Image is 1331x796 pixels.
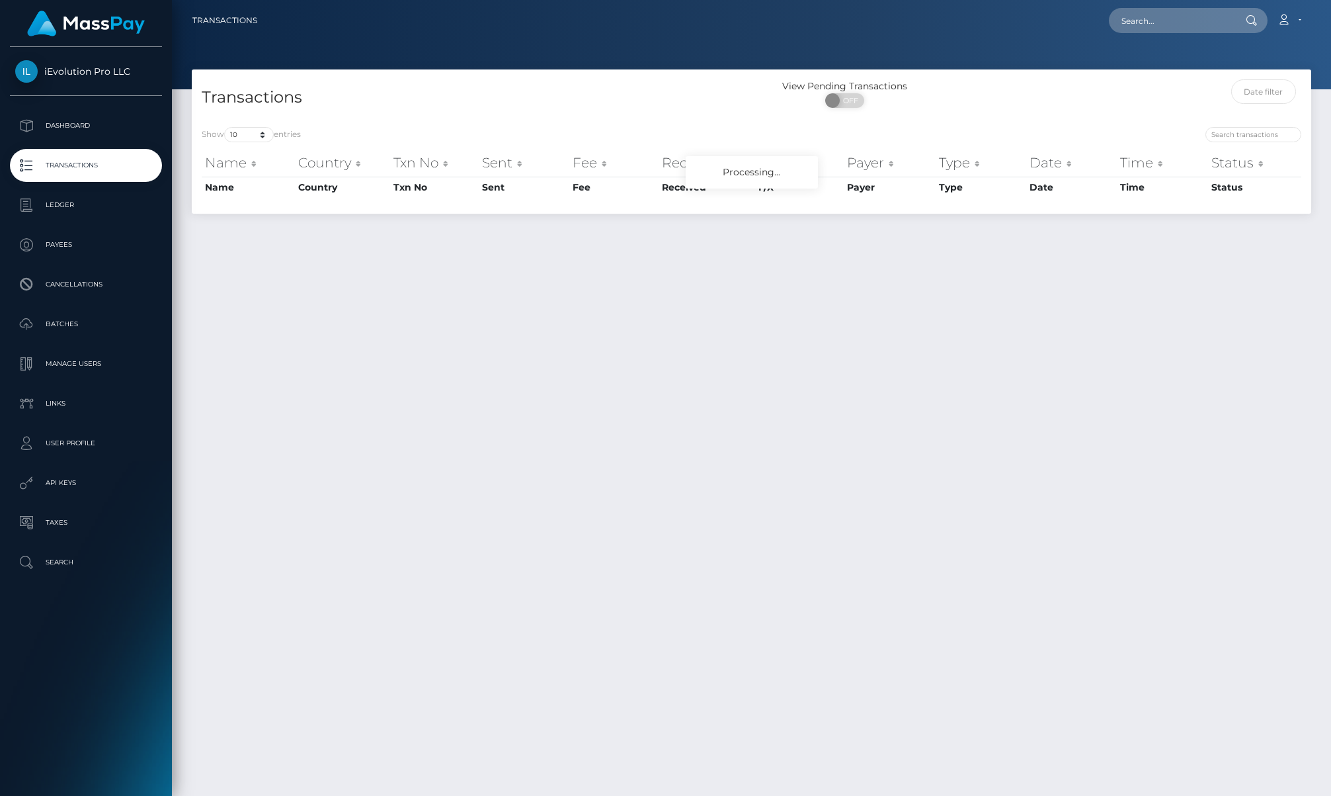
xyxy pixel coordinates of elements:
[10,268,162,301] a: Cancellations
[15,553,157,572] p: Search
[15,314,157,334] p: Batches
[755,150,843,176] th: F/X
[15,195,157,215] p: Ledger
[1208,177,1301,198] th: Status
[479,150,569,176] th: Sent
[844,150,936,176] th: Payer
[936,177,1026,198] th: Type
[15,433,157,453] p: User Profile
[1026,177,1117,198] th: Date
[1231,79,1296,104] input: Date filter
[15,155,157,175] p: Transactions
[1026,150,1117,176] th: Date
[10,189,162,222] a: Ledger
[295,177,390,198] th: Country
[10,308,162,341] a: Batches
[479,177,569,198] th: Sent
[295,150,390,176] th: Country
[27,11,145,36] img: MassPay Logo
[659,177,756,198] th: Received
[659,150,756,176] th: Received
[752,79,938,93] div: View Pending Transactions
[390,177,479,198] th: Txn No
[15,275,157,294] p: Cancellations
[10,546,162,579] a: Search
[1117,177,1208,198] th: Time
[10,149,162,182] a: Transactions
[1109,8,1233,33] input: Search...
[192,7,257,34] a: Transactions
[10,347,162,380] a: Manage Users
[224,127,274,142] select: Showentries
[10,466,162,500] a: API Keys
[10,427,162,460] a: User Profile
[15,513,157,533] p: Taxes
[569,150,659,176] th: Fee
[10,109,162,142] a: Dashboard
[390,150,479,176] th: Txn No
[15,473,157,493] p: API Keys
[15,394,157,414] p: Links
[202,150,295,176] th: Name
[10,387,162,420] a: Links
[1208,150,1301,176] th: Status
[15,116,157,136] p: Dashboard
[686,156,818,189] div: Processing...
[936,150,1026,176] th: Type
[15,60,38,83] img: iEvolution Pro LLC
[202,177,295,198] th: Name
[202,86,742,109] h4: Transactions
[15,354,157,374] p: Manage Users
[10,506,162,539] a: Taxes
[10,228,162,261] a: Payees
[10,66,162,77] span: iEvolution Pro LLC
[15,235,157,255] p: Payees
[569,177,659,198] th: Fee
[844,177,936,198] th: Payer
[202,127,301,142] label: Show entries
[1117,150,1208,176] th: Time
[1205,127,1301,142] input: Search transactions
[832,93,866,108] span: OFF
